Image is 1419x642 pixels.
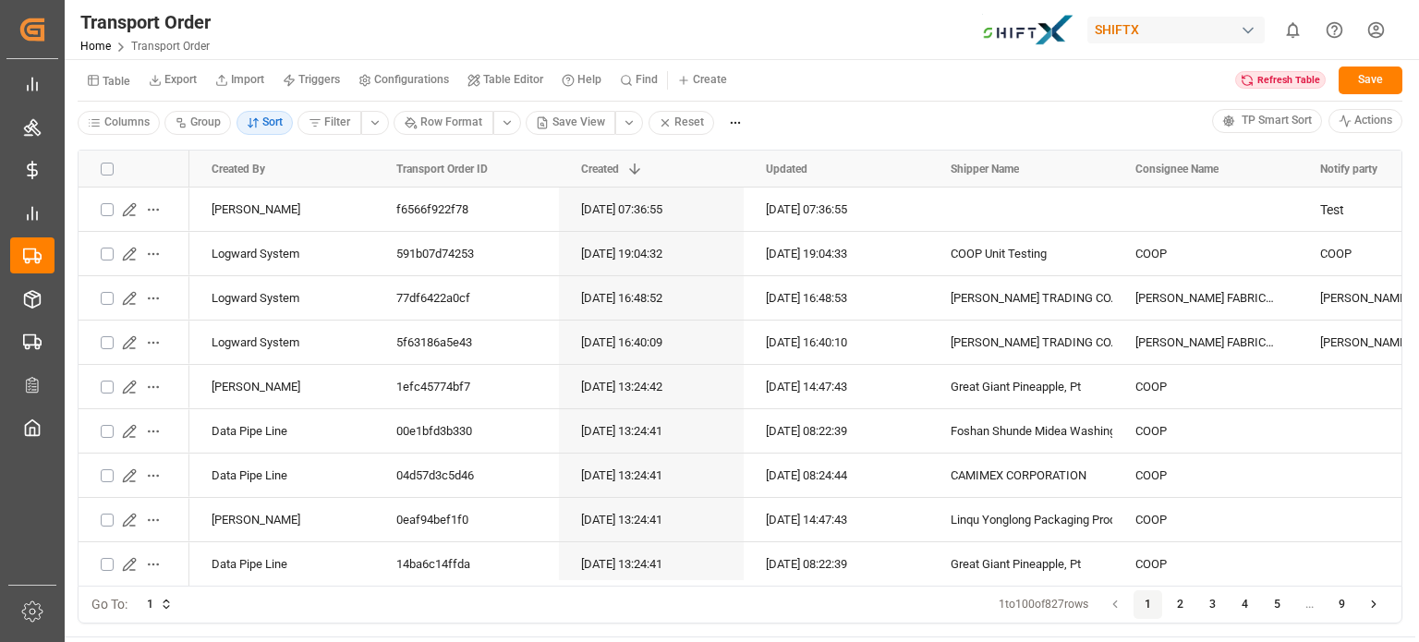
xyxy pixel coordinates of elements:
[189,498,374,541] div: [PERSON_NAME]
[1134,590,1163,620] button: 1
[559,454,744,497] div: [DATE] 13:24:41
[951,321,1091,364] div: [PERSON_NAME] TRADING CO., LTD
[189,365,374,408] div: [PERSON_NAME]
[744,365,928,408] div: [DATE] 14:47:43
[1087,17,1265,43] div: SHIFTX
[744,498,928,541] div: [DATE] 14:47:43
[1212,109,1322,133] button: TP Smart Sort
[581,163,619,176] span: Created
[80,40,111,53] a: Home
[1113,498,1298,541] div: COOP
[951,454,1091,497] div: CAMIMEX CORPORATION
[134,590,186,620] button: 1
[212,163,265,176] span: Created By
[206,67,273,94] button: Import
[1320,163,1377,176] span: Notify party
[951,410,1091,453] div: Foshan Shunde Midea Washing Appliances
[79,542,189,587] div: Press SPACE to select this row.
[231,74,264,85] small: Import
[374,276,559,320] div: 77df6422a0cf
[577,74,601,85] small: Help
[189,542,374,586] div: Data Pipe Line
[559,276,744,320] div: [DATE] 16:48:52
[744,232,928,275] div: [DATE] 19:04:33
[78,64,139,96] button: Table
[744,454,928,497] div: [DATE] 08:24:44
[79,321,189,365] div: Press SPACE to select this row.
[164,74,197,85] small: Export
[951,543,1091,586] div: Great Giant Pineapple, Pt
[1242,113,1312,129] span: TP Smart Sort
[636,74,658,85] small: Find
[744,409,928,453] div: [DATE] 08:22:39
[189,188,374,231] div: [PERSON_NAME]
[982,14,1074,46] img: Bildschirmfoto%202024-11-13%20um%2009.31.44.png_1731487080.png
[559,542,744,586] div: [DATE] 13:24:41
[1166,590,1195,620] button: 2
[79,188,189,232] div: Press SPACE to select this row.
[552,67,611,94] button: Help
[559,232,744,275] div: [DATE] 19:04:32
[79,232,189,276] div: Press SPACE to select this row.
[1113,232,1298,275] div: COOP
[374,498,559,541] div: 0eaf94bef1f0
[951,277,1091,320] div: [PERSON_NAME] TRADING CO., LTD
[189,232,374,275] div: Logward System
[559,188,744,231] div: [DATE] 07:36:55
[1263,590,1292,620] button: 5
[951,366,1091,408] div: Great Giant Pineapple, Pt
[79,276,189,321] div: Press SPACE to select this row.
[744,188,928,231] div: [DATE] 07:36:55
[349,67,458,94] button: Configurations
[611,67,667,94] button: Find
[273,67,349,94] button: Triggers
[483,74,543,85] small: Table Editor
[1135,163,1219,176] span: Consignee Name
[79,454,189,498] div: Press SPACE to select this row.
[559,409,744,453] div: [DATE] 13:24:41
[79,409,189,454] div: Press SPACE to select this row.
[1272,9,1314,51] button: show 0 new notifications
[1339,67,1402,94] button: Save
[103,76,130,87] small: Table
[396,163,488,176] span: Transport Order ID
[1113,542,1298,586] div: COOP
[1328,590,1357,620] button: 9
[189,276,374,320] div: Logward System
[559,321,744,364] div: [DATE] 16:40:09
[91,595,127,614] span: Go To:
[80,8,211,36] div: Transport Order
[744,276,928,320] div: [DATE] 16:48:53
[374,188,559,231] div: f6566f922f78
[693,74,727,85] small: Create
[298,74,340,85] small: Triggers
[1113,321,1298,364] div: [PERSON_NAME] FABRICS Sp. z o.o
[189,409,374,453] div: Data Pipe Line
[374,542,559,586] div: 14ba6c14ffda
[559,365,744,408] div: [DATE] 13:24:42
[189,454,374,497] div: Data Pipe Line
[458,67,552,94] button: Table Editor
[374,232,559,275] div: 591b07d74253
[1113,365,1298,408] div: COOP
[164,111,232,135] button: Group
[1113,276,1298,320] div: [PERSON_NAME] FABRICS Sp. z o.o
[1314,9,1355,51] button: Help Center
[1235,71,1326,90] div: Refresh Table
[374,74,449,85] small: Configurations
[374,321,559,364] div: 5f63186a5e43
[236,111,294,135] button: Sort
[951,499,1091,541] div: Linqu Yonglong Packaging Products Co., Ltd.
[1087,12,1272,47] button: SHIFTX
[744,321,928,364] div: [DATE] 16:40:10
[526,111,616,135] button: Save View
[374,365,559,408] div: 1efc45774bf7
[189,321,374,364] div: Logward System
[766,163,807,176] span: Updated
[394,111,493,135] button: Row Format
[999,597,1088,613] div: 1 to 100 of 827 rows
[79,365,189,409] div: Press SPACE to select this row.
[1328,109,1403,133] button: Actions
[559,498,744,541] div: [DATE] 13:24:41
[744,542,928,586] div: [DATE] 08:22:39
